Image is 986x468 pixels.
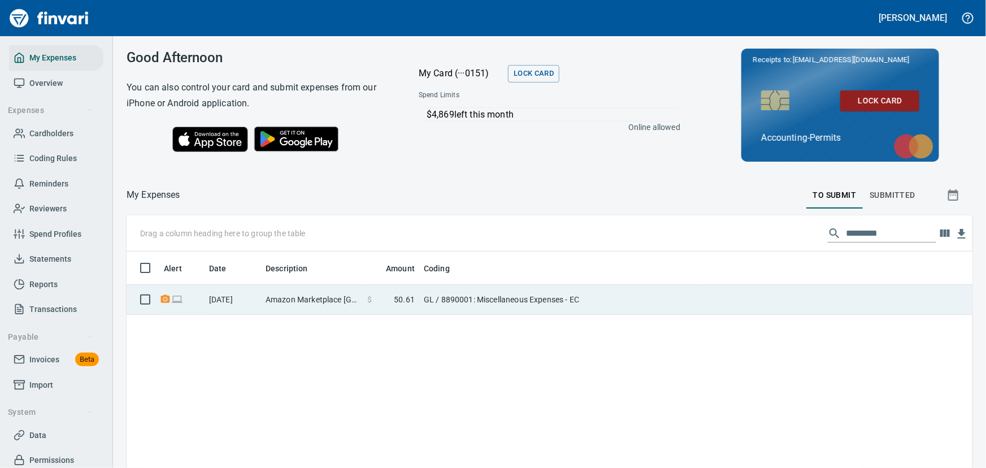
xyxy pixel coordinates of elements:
[3,402,98,423] button: System
[427,108,678,122] p: $4,869 left this month
[394,294,415,305] span: 50.61
[8,103,93,118] span: Expenses
[9,196,103,222] a: Reviewers
[371,262,415,275] span: Amount
[8,330,93,344] span: Payable
[410,122,680,133] p: Online allowed
[29,51,76,65] span: My Expenses
[9,121,103,146] a: Cardholders
[29,227,81,241] span: Spend Profiles
[29,453,74,467] span: Permissions
[3,327,98,348] button: Payable
[209,262,241,275] span: Date
[159,296,171,303] span: Receipt Required
[876,9,950,27] button: [PERSON_NAME]
[9,45,103,71] a: My Expenses
[424,262,450,275] span: Coding
[7,5,92,32] img: Finvari
[9,246,103,272] a: Statements
[266,262,308,275] span: Description
[261,285,363,315] td: Amazon Marketplace [GEOGRAPHIC_DATA] [GEOGRAPHIC_DATA]
[936,225,953,242] button: Choose columns to display
[9,71,103,96] a: Overview
[29,177,68,191] span: Reminders
[140,228,306,239] p: Drag a column heading here to group the table
[9,347,103,372] a: InvoicesBeta
[29,202,67,216] span: Reviewers
[792,54,910,65] span: [EMAIL_ADDRESS][DOMAIN_NAME]
[205,285,261,315] td: [DATE]
[888,128,939,164] img: mastercard.svg
[248,120,345,158] img: Get it on Google Play
[9,297,103,322] a: Transactions
[171,296,183,303] span: Online transaction
[29,151,77,166] span: Coding Rules
[29,278,58,292] span: Reports
[127,188,180,202] p: My Expenses
[29,353,59,367] span: Invoices
[514,67,554,80] span: Lock Card
[840,90,919,111] button: Lock Card
[75,353,99,366] span: Beta
[849,94,910,108] span: Lock Card
[753,54,928,66] p: Receipts to:
[761,131,919,145] p: Accounting-Permits
[164,262,182,275] span: Alert
[870,188,915,202] span: Submitted
[29,428,46,443] span: Data
[386,262,415,275] span: Amount
[209,262,227,275] span: Date
[29,127,73,141] span: Cardholders
[813,188,857,202] span: To Submit
[9,171,103,197] a: Reminders
[29,252,71,266] span: Statements
[29,378,53,392] span: Import
[953,226,970,242] button: Download table
[29,302,77,317] span: Transactions
[419,90,569,101] span: Spend Limits
[9,372,103,398] a: Import
[9,423,103,448] a: Data
[9,222,103,247] a: Spend Profiles
[127,80,390,111] h6: You can also control your card and submit expenses from our iPhone or Android application.
[9,272,103,297] a: Reports
[172,127,248,152] img: Download on the App Store
[8,405,93,419] span: System
[266,262,323,275] span: Description
[3,100,98,121] button: Expenses
[879,12,947,24] h5: [PERSON_NAME]
[367,294,372,305] span: $
[419,67,503,80] p: My Card (···0151)
[127,50,390,66] h3: Good Afternoon
[164,262,197,275] span: Alert
[29,76,63,90] span: Overview
[9,146,103,171] a: Coding Rules
[424,262,464,275] span: Coding
[127,188,180,202] nav: breadcrumb
[508,65,559,83] button: Lock Card
[419,285,702,315] td: GL / 8890001: Miscellaneous Expenses - EC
